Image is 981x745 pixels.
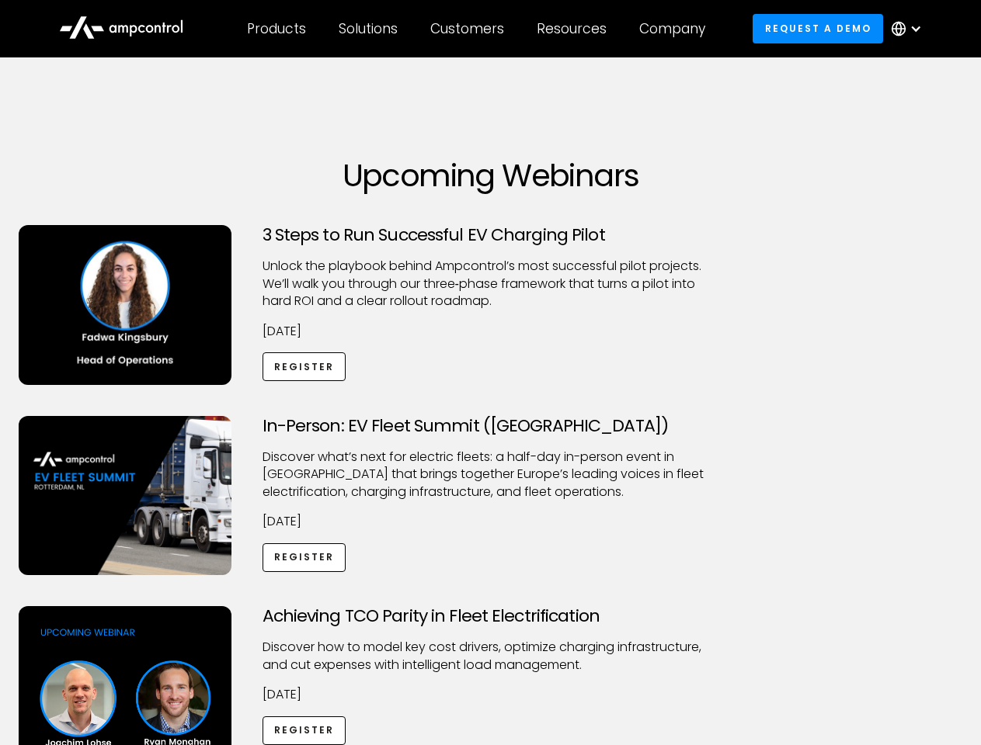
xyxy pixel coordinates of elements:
p: [DATE] [263,513,719,530]
div: Products [247,20,306,37]
a: Register [263,716,346,745]
h1: Upcoming Webinars [19,157,963,194]
div: Resources [537,20,607,37]
div: Solutions [339,20,398,37]
div: Company [639,20,705,37]
a: Register [263,543,346,572]
a: Request a demo [753,14,883,43]
p: Discover how to model key cost drivers, optimize charging infrastructure, and cut expenses with i... [263,639,719,674]
p: [DATE] [263,323,719,340]
h3: Achieving TCO Parity in Fleet Electrification [263,606,719,626]
h3: In-Person: EV Fleet Summit ([GEOGRAPHIC_DATA]) [263,416,719,436]
h3: 3 Steps to Run Successful EV Charging Pilot [263,225,719,245]
div: Customers [430,20,504,37]
p: Unlock the playbook behind Ampcontrol’s most successful pilot projects. We’ll walk you through ou... [263,258,719,310]
p: ​Discover what’s next for electric fleets: a half-day in-person event in [GEOGRAPHIC_DATA] that b... [263,449,719,501]
p: [DATE] [263,686,719,703]
a: Register [263,352,346,381]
